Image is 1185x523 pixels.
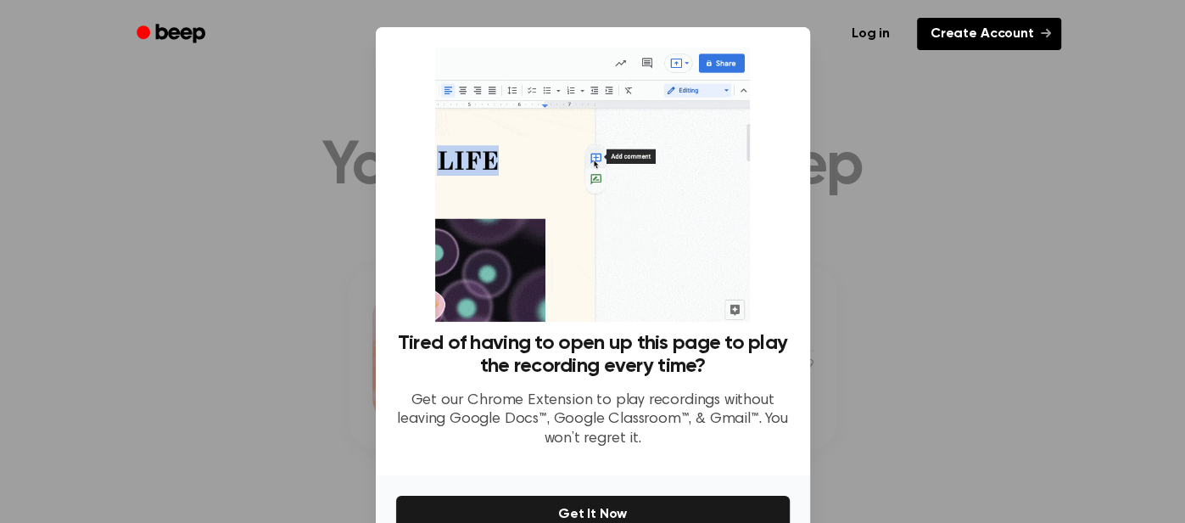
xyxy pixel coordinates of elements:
[917,18,1061,50] a: Create Account
[435,48,750,322] img: Beep extension in action
[835,14,907,53] a: Log in
[396,391,790,449] p: Get our Chrome Extension to play recordings without leaving Google Docs™, Google Classroom™, & Gm...
[396,332,790,378] h3: Tired of having to open up this page to play the recording every time?
[125,18,221,51] a: Beep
